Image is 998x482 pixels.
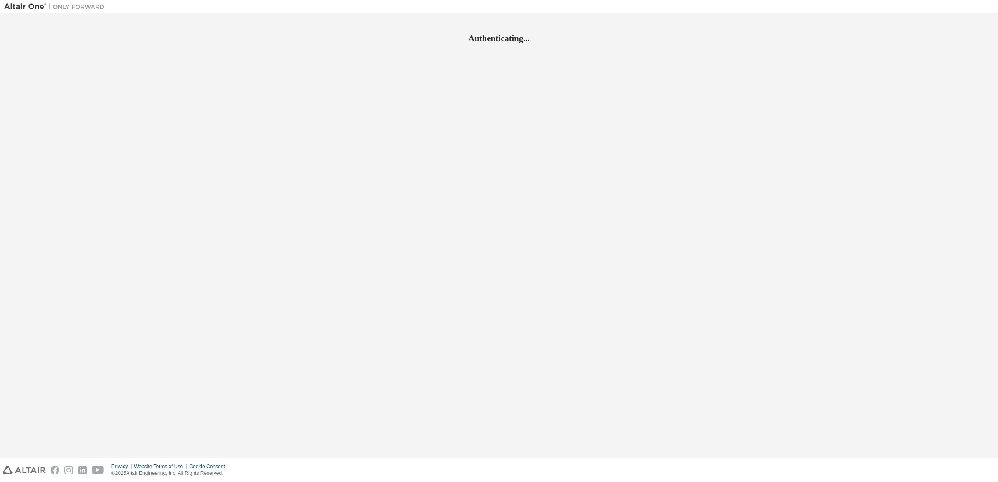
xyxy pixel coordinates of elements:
[111,463,134,470] div: Privacy
[189,463,230,470] div: Cookie Consent
[92,466,104,474] img: youtube.svg
[78,466,87,474] img: linkedin.svg
[4,3,109,11] img: Altair One
[64,466,73,474] img: instagram.svg
[51,466,59,474] img: facebook.svg
[134,463,189,470] div: Website Terms of Use
[111,470,230,477] p: © 2025 Altair Engineering, Inc. All Rights Reserved.
[3,466,46,474] img: altair_logo.svg
[4,33,994,44] h2: Authenticating...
